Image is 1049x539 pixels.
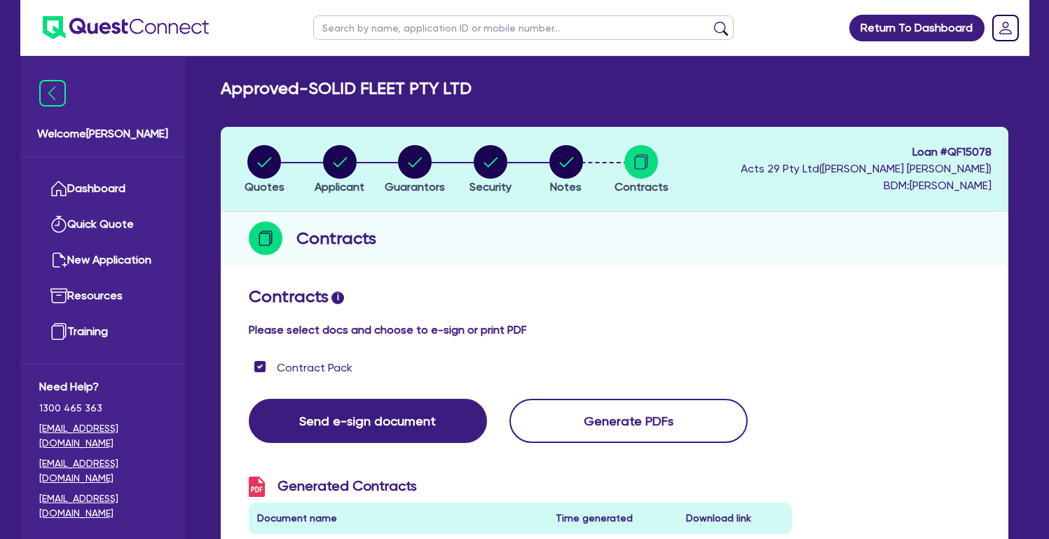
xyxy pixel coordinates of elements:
button: Guarantors [384,144,446,196]
a: Return To Dashboard [849,15,985,41]
button: Applicant [314,144,365,196]
img: new-application [50,252,67,268]
img: quick-quote [50,216,67,233]
button: Security [469,144,512,196]
a: Training [39,314,166,350]
span: BDM: [PERSON_NAME] [741,177,992,194]
th: Document name [249,503,548,534]
a: [EMAIL_ADDRESS][DOMAIN_NAME] [39,491,166,521]
img: step-icon [249,221,282,255]
a: New Application [39,243,166,278]
h2: Approved - SOLID FLEET PTY LTD [221,79,472,99]
button: Send e-sign document [249,399,487,443]
span: Contracts [615,180,669,193]
th: Download link [678,503,792,534]
a: Dashboard [39,171,166,207]
h4: Please select docs and choose to e-sign or print PDF [249,323,980,336]
h2: Contracts [249,287,980,307]
a: Resources [39,278,166,314]
span: Quotes [245,180,284,193]
span: Welcome [PERSON_NAME] [37,125,168,142]
span: 1300 465 363 [39,401,166,416]
button: Notes [549,144,584,196]
span: Need Help? [39,378,166,395]
h3: Generated Contracts [249,477,793,497]
img: training [50,323,67,340]
span: Acts 29 Pty Ltd ( [PERSON_NAME] [PERSON_NAME] ) [741,162,992,175]
img: icon-pdf [249,477,265,497]
img: quest-connect-logo-blue [43,16,209,39]
a: Quick Quote [39,207,166,243]
th: Time generated [547,503,678,534]
span: Security [469,180,512,193]
span: Loan # QF15078 [741,144,992,161]
img: resources [50,287,67,304]
span: Notes [550,180,582,193]
span: i [331,292,344,304]
span: Guarantors [385,180,445,193]
button: Contracts [614,144,669,196]
button: Generate PDFs [509,399,748,443]
label: Contract Pack [277,360,352,376]
img: icon-menu-close [39,80,66,107]
input: Search by name, application ID or mobile number... [313,15,734,40]
a: Dropdown toggle [987,10,1024,46]
button: Quotes [244,144,285,196]
a: [EMAIL_ADDRESS][DOMAIN_NAME] [39,456,166,486]
a: [EMAIL_ADDRESS][DOMAIN_NAME] [39,421,166,451]
span: Applicant [315,180,364,193]
h2: Contracts [296,226,376,251]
